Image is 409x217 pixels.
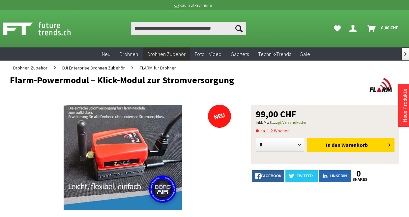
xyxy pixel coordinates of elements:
span: Neu [102,51,110,57]
button: Suchen [232,22,246,35]
span: Warenkorb [341,142,368,148]
a: Sale [296,47,315,61]
a: Technik-Trends [253,47,296,61]
span: In den [326,142,340,148]
p: inkl. MwSt. [256,119,394,126]
a: Drohnen Zubehör [10,61,51,75]
a: LinkedIn [319,170,351,182]
a: facebook [252,170,284,182]
h1: Flarm-Powermodul – Klick-Modul zur Stromversorgung [10,75,321,85]
span: FLARM für Drohnen [140,65,177,71]
a: Drohnen Zubehör [143,47,190,61]
a: Neue Produkte [401,89,408,122]
span: twitter [297,174,313,178]
span: 0,00 CHF [381,22,398,33]
input: Produkt, Marke, Kategorie, EAN, Artikelnummer… [131,22,246,35]
a: DJI Enterprise Drohnen Zubehör [59,61,128,75]
a: Dein Konto [347,22,362,35]
span: Gadgets [231,51,249,57]
span: DJI Enterprise Drohnen Zubehör [62,65,125,71]
img: Flarm [363,75,399,98]
a: zzgl. Versandkosten [274,120,307,125]
a: Gadgets [226,47,253,61]
a: FLARM für Drohnen [136,61,180,75]
span: Drohnen Zubehör [147,51,186,57]
a: Foto + Video [190,47,226,61]
a: Warenkorb [365,22,402,35]
span: Foto + Video [195,51,221,57]
img: Flarm-Powermodul – Klick-Modul zur Stromversorgung [64,105,182,210]
span: LinkedIn [330,174,347,178]
span: facebook [261,174,281,178]
span: 99,00 CHF [256,109,296,119]
span: Drohnen [120,51,138,57]
a: shares [352,177,365,182]
img: Shop Futuretrends - zur Startseite wechseln [3,20,85,37]
span:  [404,52,407,56]
a: twitter [285,170,318,182]
span: ca. 1-2 Wochen [256,127,290,135]
a: Drohnen [115,47,143,61]
span: Technik-Trends [258,51,291,57]
a: Neu [97,47,115,61]
button: In den Warenkorb [307,138,394,152]
span: Drohnen Zubehör [13,65,47,71]
span: Sale [300,51,310,57]
a: Meine Favoriten [331,22,344,35]
a: 0 [352,170,365,177]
